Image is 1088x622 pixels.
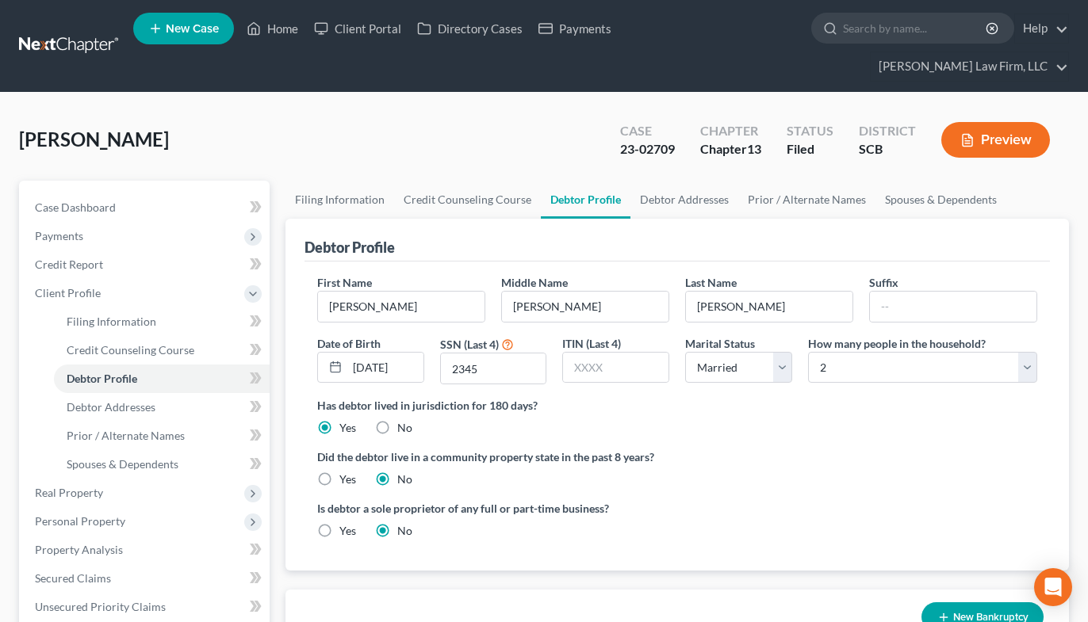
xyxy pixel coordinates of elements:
label: Suffix [869,274,898,291]
span: Payments [35,229,83,242]
div: Chapter [700,140,761,158]
div: SCB [859,140,916,158]
a: Spouses & Dependents [54,450,270,479]
a: Home [239,14,306,43]
span: Unsecured Priority Claims [35,600,166,613]
input: -- [686,292,852,322]
span: Filing Information [67,315,156,328]
label: ITIN (Last 4) [562,335,621,352]
div: Debtor Profile [305,238,395,257]
span: Spouses & Dependents [67,457,178,471]
label: Is debtor a sole proprietor of any full or part-time business? [317,500,669,517]
a: [PERSON_NAME] Law Firm, LLC [871,52,1068,81]
div: District [859,122,916,140]
a: Debtor Profile [54,364,270,393]
span: Personal Property [35,514,125,528]
button: Preview [941,122,1050,158]
label: Has debtor lived in jurisdiction for 180 days? [317,397,1037,414]
span: Case Dashboard [35,200,116,214]
span: Prior / Alternate Names [67,429,185,442]
a: Directory Cases [409,14,531,43]
input: XXXX [563,353,669,383]
div: Case [620,122,675,140]
label: No [397,523,412,539]
input: -- [318,292,485,322]
div: Filed [787,140,833,158]
a: Filing Information [285,181,394,219]
div: Open Intercom Messenger [1034,568,1072,606]
a: Help [1015,14,1068,43]
input: -- [870,292,1036,322]
label: Did the debtor live in a community property state in the past 8 years? [317,448,1037,465]
div: Status [787,122,833,140]
label: How many people in the household? [808,335,986,352]
span: Credit Report [35,258,103,271]
label: Yes [339,420,356,436]
span: Secured Claims [35,571,111,585]
div: Chapter [700,122,761,140]
a: Payments [531,14,619,43]
span: Property Analysis [35,543,123,556]
span: Credit Counseling Course [67,343,194,357]
label: No [397,420,412,436]
span: New Case [166,23,219,35]
label: Date of Birth [317,335,381,352]
label: SSN (Last 4) [440,336,499,353]
a: Unsecured Priority Claims [22,593,270,621]
a: Credit Report [22,250,270,279]
span: Debtor Profile [67,372,137,385]
a: Client Portal [306,14,409,43]
label: Marital Status [685,335,755,352]
label: First Name [317,274,372,291]
a: Debtor Addresses [630,181,738,219]
label: Last Name [685,274,737,291]
a: Property Analysis [22,536,270,564]
a: Debtor Addresses [54,393,270,422]
a: Credit Counseling Course [394,181,541,219]
label: Middle Name [501,274,568,291]
span: Real Property [35,486,103,499]
a: Secured Claims [22,564,270,593]
span: [PERSON_NAME] [19,128,169,151]
input: Search by name... [843,13,988,43]
a: Prior / Alternate Names [54,422,270,450]
a: Debtor Profile [541,181,630,219]
div: 23-02709 [620,140,675,158]
input: XXXX [441,353,546,384]
span: 13 [747,141,761,156]
a: Case Dashboard [22,193,270,222]
a: Credit Counseling Course [54,336,270,364]
label: Yes [339,523,356,539]
a: Filing Information [54,307,270,336]
label: No [397,471,412,487]
input: MM/DD/YYYY [347,353,423,383]
a: Prior / Alternate Names [738,181,875,219]
span: Debtor Addresses [67,400,155,414]
input: M.I [502,292,669,322]
label: Yes [339,471,356,487]
span: Client Profile [35,286,101,300]
a: Spouses & Dependents [875,181,1006,219]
